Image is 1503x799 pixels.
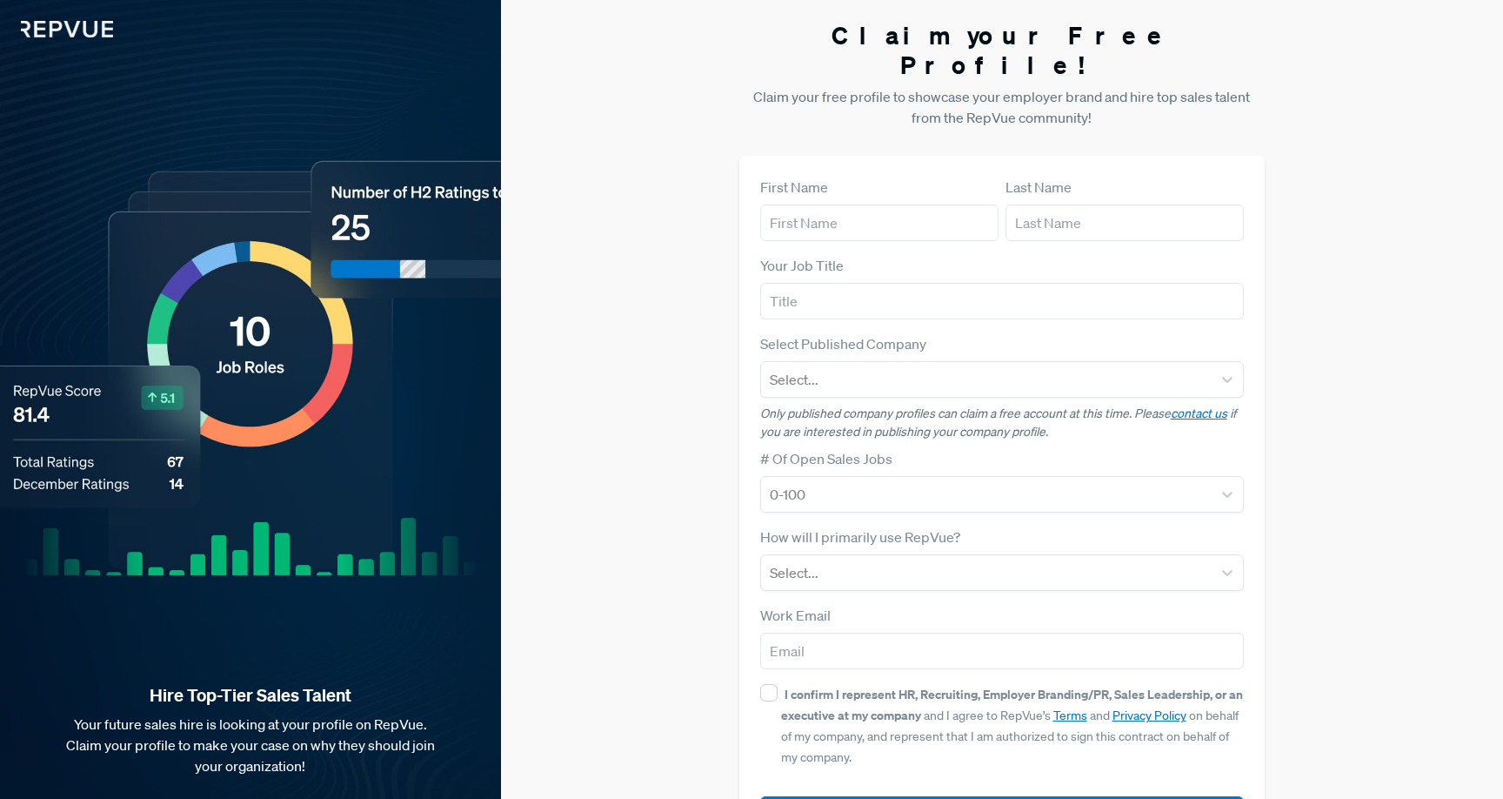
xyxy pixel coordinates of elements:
input: Last Name [1005,205,1244,241]
p: Your future sales hire is looking at your profile on RepVue. Claim your profile to make your case... [28,714,473,776]
input: First Name [760,205,999,241]
a: Terms [1053,708,1087,723]
input: Email [760,633,1245,669]
a: Privacy Policy [1112,708,1186,723]
p: Only published company profiles can claim a free account at this time. Please if you are interest... [760,405,1245,441]
p: Claim your free profile to showcase your employer brand and hire top sales talent from the RepVue... [739,86,1266,128]
label: Last Name [1005,177,1072,198]
label: Work Email [760,605,831,626]
span: and I agree to RepVue’s and on behalf of my company, and represent that I am authorized to sign t... [781,687,1243,765]
label: Your Job Title [760,255,844,276]
a: contact us [1171,406,1227,421]
strong: Hire Top-Tier Sales Talent [28,684,473,707]
h3: Claim your Free Profile! [739,21,1266,79]
label: Select Published Company [760,333,926,354]
label: First Name [760,177,828,198]
input: Title [760,283,1245,319]
strong: I confirm I represent HR, Recruiting, Employer Branding/PR, Sales Leadership, or an executive at ... [781,686,1243,723]
label: How will I primarily use RepVue? [760,527,960,547]
label: # Of Open Sales Jobs [760,448,892,469]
